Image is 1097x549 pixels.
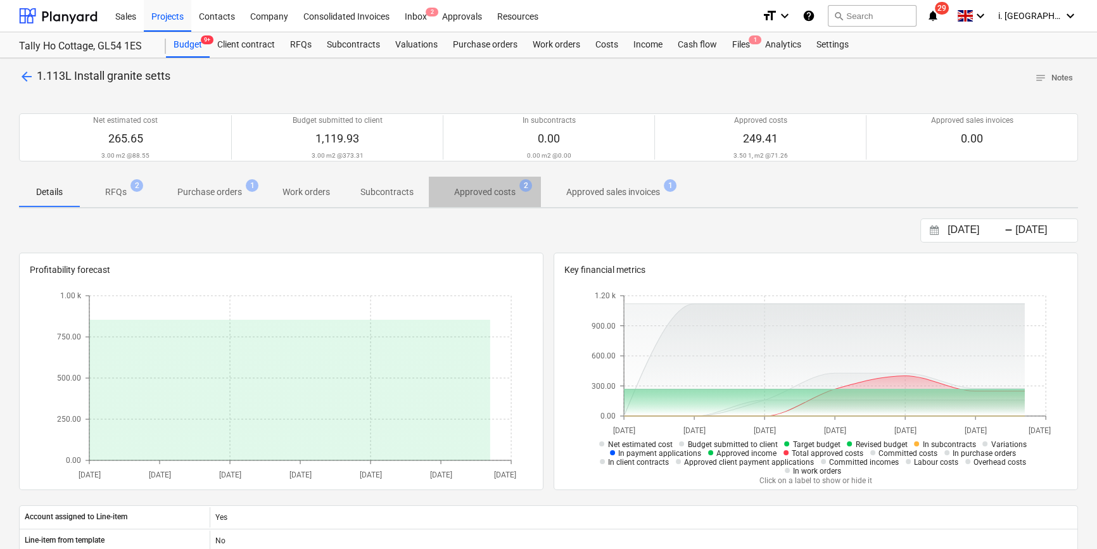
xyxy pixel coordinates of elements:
[37,69,170,82] span: 1.113L Install granite setts
[935,2,949,15] span: 29
[210,507,1077,527] div: Yes
[923,224,945,238] button: Interact with the calendar and add the check-in date for your trip.
[105,186,127,199] p: RFQs
[931,115,1013,126] p: Approved sales invoices
[319,32,388,58] div: Subcontracts
[998,11,1062,21] span: i. [GEOGRAPHIC_DATA]
[664,179,676,192] span: 1
[57,332,81,341] tspan: 750.00
[683,426,705,435] tspan: [DATE]
[293,115,383,126] p: Budget submitted to client
[618,449,701,458] span: In payment applications
[494,470,516,479] tspan: [DATE]
[1034,488,1097,549] iframe: Chat Widget
[66,456,81,465] tspan: 0.00
[592,322,616,331] tspan: 900.00
[595,291,616,300] tspan: 1.20 k
[945,222,1010,239] input: Start Date
[177,186,242,199] p: Purchase orders
[315,132,359,145] span: 1,119.93
[166,32,210,58] div: Budget
[1063,8,1078,23] i: keyboard_arrow_down
[829,458,899,467] span: Committed incomes
[592,382,616,391] tspan: 300.00
[57,415,81,424] tspan: 250.00
[566,186,660,199] p: Approved sales invoices
[608,458,669,467] span: In client contracts
[19,40,151,53] div: Tally Ho Cottage, GL54 1ES
[246,179,258,192] span: 1
[282,32,319,58] a: RFQs
[684,458,814,467] span: Approved client payment applications
[777,8,792,23] i: keyboard_arrow_down
[101,151,149,160] p: 3.00 m2 @ 88.55
[25,535,105,546] p: Line-item from template
[57,374,81,382] tspan: 500.00
[894,426,916,435] tspan: [DATE]
[927,8,939,23] i: notifications
[670,32,725,58] a: Cash flow
[809,32,856,58] a: Settings
[426,8,438,16] span: 2
[855,440,907,449] span: Revised budget
[687,440,777,449] span: Budget submitted to client
[148,470,170,479] tspan: [DATE]
[828,5,916,27] button: Search
[527,151,571,160] p: 0.00 m2 @ 0.00
[219,470,241,479] tspan: [DATE]
[612,426,635,435] tspan: [DATE]
[445,32,525,58] div: Purchase orders
[793,467,841,476] span: In work orders
[961,132,983,145] span: 0.00
[201,35,213,44] span: 9+
[973,8,988,23] i: keyboard_arrow_down
[130,179,143,192] span: 2
[19,69,34,84] span: arrow_back
[1005,227,1013,234] div: -
[823,426,846,435] tspan: [DATE]
[1030,68,1078,88] button: Notes
[753,426,775,435] tspan: [DATE]
[762,8,777,23] i: format_size
[802,8,815,23] i: Knowledge base
[523,115,576,126] p: In subcontracts
[1013,222,1077,239] input: End Date
[360,186,414,199] p: Subcontracts
[953,449,1016,458] span: In purchase orders
[60,291,82,300] tspan: 1.00 k
[210,32,282,58] div: Client contract
[1035,71,1073,85] span: Notes
[454,186,516,199] p: Approved costs
[312,151,364,160] p: 3.00 m2 @ 373.31
[525,32,588,58] a: Work orders
[359,470,381,479] tspan: [DATE]
[108,132,143,145] span: 265.65
[991,440,1026,449] span: Variations
[758,32,809,58] a: Analytics
[282,186,330,199] p: Work orders
[914,458,958,467] span: Labour costs
[429,470,452,479] tspan: [DATE]
[388,32,445,58] a: Valuations
[734,115,787,126] p: Approved costs
[519,179,532,192] span: 2
[588,32,626,58] a: Costs
[973,458,1026,467] span: Overhead costs
[78,470,100,479] tspan: [DATE]
[792,449,863,458] span: Total approved costs
[564,263,1067,277] p: Key financial metrics
[586,476,1046,486] p: Click on a label to show or hide it
[964,426,986,435] tspan: [DATE]
[93,115,158,126] p: Net estimated cost
[743,132,778,145] span: 249.41
[733,151,788,160] p: 3.50 1, m2 @ 71.26
[626,32,670,58] a: Income
[749,35,761,44] span: 1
